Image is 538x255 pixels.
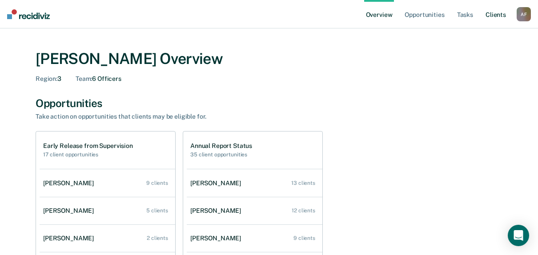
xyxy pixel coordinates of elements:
div: [PERSON_NAME] [190,207,245,215]
h1: Annual Report Status [190,142,252,150]
div: 13 clients [291,180,315,186]
div: [PERSON_NAME] [43,207,97,215]
button: AF [517,7,531,21]
h2: 35 client opportunities [190,151,252,158]
a: [PERSON_NAME] 2 clients [40,226,175,251]
div: 12 clients [292,207,315,214]
a: [PERSON_NAME] 9 clients [40,171,175,196]
a: [PERSON_NAME] 13 clients [187,171,322,196]
span: Team : [76,75,92,82]
div: [PERSON_NAME] [43,235,97,242]
div: [PERSON_NAME] Overview [36,50,502,68]
div: 6 Officers [76,75,121,83]
div: Opportunities [36,97,502,110]
a: [PERSON_NAME] 9 clients [187,226,322,251]
div: Take action on opportunities that clients may be eligible for. [36,113,347,120]
div: A F [517,7,531,21]
div: 2 clients [147,235,168,241]
div: [PERSON_NAME] [190,179,245,187]
div: Open Intercom Messenger [508,225,529,246]
div: [PERSON_NAME] [190,235,245,242]
h2: 17 client opportunities [43,151,133,158]
div: 5 clients [146,207,168,214]
div: 9 clients [293,235,315,241]
img: Recidiviz [7,9,50,19]
a: [PERSON_NAME] 12 clients [187,198,322,223]
a: [PERSON_NAME] 5 clients [40,198,175,223]
span: Region : [36,75,57,82]
div: [PERSON_NAME] [43,179,97,187]
div: 9 clients [146,180,168,186]
h1: Early Release from Supervision [43,142,133,150]
div: 3 [36,75,61,83]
